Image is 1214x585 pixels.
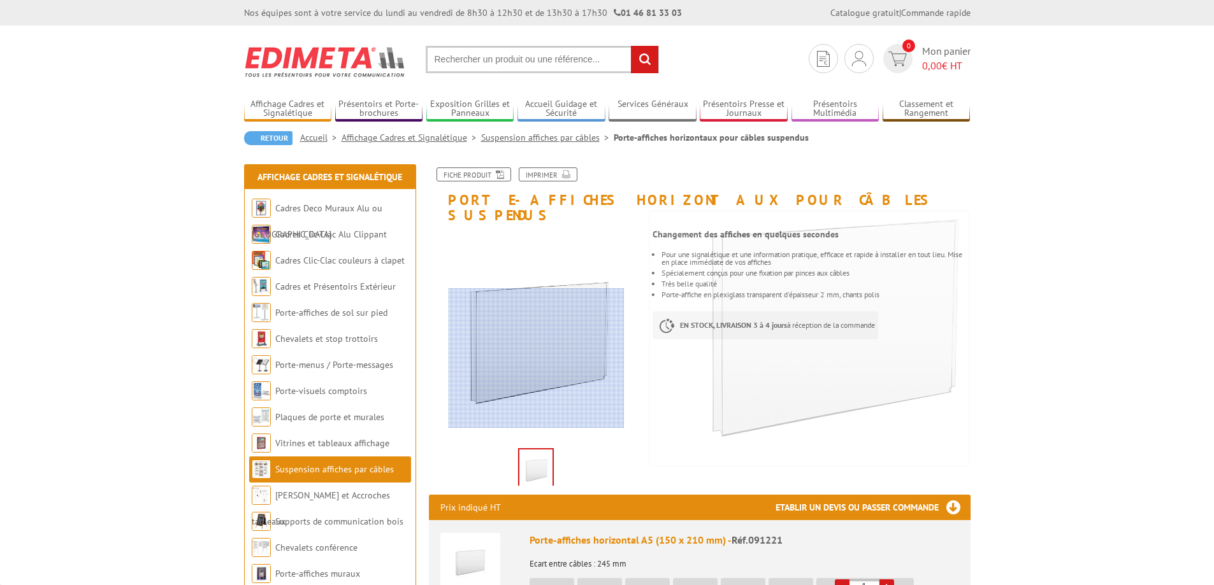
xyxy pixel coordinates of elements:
a: Imprimer [519,167,577,181]
h1: Porte-affiches horizontaux pour câbles suspendus [419,167,980,223]
img: devis rapide [888,52,907,66]
a: Classement et Rangement [883,99,971,120]
a: Fiche produit [437,167,511,181]
a: Affichage Cadres et Signalétique [244,99,332,120]
img: Chevalets et stop trottoirs [252,329,271,348]
a: Exposition Grilles et Panneaux [426,99,514,120]
a: Cadres et Présentoirs Extérieur [275,281,396,292]
a: Présentoirs et Porte-brochures [335,99,423,120]
a: Porte-visuels comptoirs [275,385,367,397]
a: Porte-affiches de sol sur pied [275,307,387,318]
input: Rechercher un produit ou une référence... [426,46,659,73]
p: Prix indiqué HT [440,495,501,520]
img: Cadres Deco Muraux Alu ou Bois [252,199,271,218]
a: Accueil Guidage et Sécurité [517,99,605,120]
p: Ecart entre câbles : 245 mm [530,551,959,568]
input: rechercher [631,46,658,73]
a: Porte-menus / Porte-messages [275,359,393,370]
a: Cadres Clic-Clac Alu Clippant [275,229,387,240]
a: Cadres Clic-Clac couleurs à clapet [275,255,405,266]
a: Affichage Cadres et Signalétique [342,132,481,143]
img: Cimaises et Accroches tableaux [252,486,271,505]
div: Porte-affiches horizontal A5 (150 x 210 mm) - [530,533,959,547]
img: Chevalets conférence [252,538,271,557]
img: devis rapide [817,51,830,67]
a: Porte-affiches muraux [275,568,360,579]
a: Services Généraux [609,99,697,120]
a: devis rapide 0 Mon panier 0,00€ HT [880,44,971,73]
img: Suspension affiches par câbles [252,460,271,479]
span: 0 [902,39,915,52]
span: Réf.091221 [732,533,783,546]
a: Plaques de porte et murales [275,411,384,423]
img: Cadres et Présentoirs Extérieur [252,277,271,296]
a: Retour [244,131,293,145]
div: Nos équipes sont à votre service du lundi au vendredi de 8h30 à 12h30 et de 13h30 à 17h30 [244,6,682,19]
div: | [830,6,971,19]
img: Cadres Clic-Clac couleurs à clapet [252,251,271,270]
a: Vitrines et tableaux affichage [275,437,389,449]
a: Chevalets et stop trottoirs [275,333,378,344]
span: Mon panier [922,44,971,73]
a: Accueil [300,132,342,143]
img: Porte-affiches muraux [252,564,271,583]
a: Catalogue gratuit [830,7,899,18]
img: Porte-visuels comptoirs [252,381,271,400]
li: Porte-affiches horizontaux pour câbles suspendus [614,131,809,144]
a: Suspension affiches par câbles [481,132,614,143]
a: Supports de communication bois [275,516,403,527]
span: 0,00 [922,59,942,72]
a: Commande rapide [901,7,971,18]
strong: 01 46 81 33 03 [614,7,682,18]
img: suspendus_par_cables_091221.jpg [638,125,1020,507]
h3: Etablir un devis ou passer commande [776,495,971,520]
a: Chevalets conférence [275,542,358,553]
a: Suspension affiches par câbles [275,463,394,475]
img: Porte-menus / Porte-messages [252,355,271,374]
img: devis rapide [852,51,866,66]
img: Plaques de porte et murales [252,407,271,426]
img: Porte-affiches de sol sur pied [252,303,271,322]
img: Vitrines et tableaux affichage [252,433,271,453]
a: Présentoirs Multimédia [791,99,879,120]
img: suspendus_par_cables_091221.jpg [519,449,553,489]
img: Edimeta [244,38,407,85]
span: € HT [922,59,971,73]
a: Présentoirs Presse et Journaux [700,99,788,120]
a: [PERSON_NAME] et Accroches tableaux [252,490,390,527]
a: Cadres Deco Muraux Alu ou [GEOGRAPHIC_DATA] [252,202,382,240]
a: Affichage Cadres et Signalétique [257,171,402,183]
